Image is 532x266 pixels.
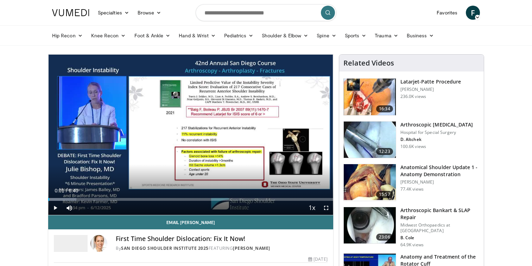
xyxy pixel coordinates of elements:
[344,207,396,244] img: cole_0_3.png.150x105_q85_crop-smart_upscale.jpg
[55,188,64,193] span: 0:01
[319,201,333,215] button: Fullscreen
[62,201,76,215] button: Mute
[376,105,393,112] span: 16:34
[370,29,403,43] a: Trauma
[376,191,393,198] span: 15:57
[400,94,426,99] p: 236.0K views
[52,9,89,16] img: VuMedi Logo
[69,188,78,193] span: 6:40
[400,137,473,142] p: D. Altchek
[400,87,461,92] p: [PERSON_NAME]
[305,201,319,215] button: Playback Rate
[400,242,424,248] p: 64.9K views
[121,245,209,251] a: San Diego Shoulder Institute 2025
[400,186,424,192] p: 77.4K views
[48,198,333,201] div: Progress Bar
[343,164,480,201] a: 15:57 Anatomical Shoulder Update 1 - Anatomy Demonstration [PERSON_NAME] 77.4K views
[48,55,333,215] video-js: Video Player
[54,235,88,252] img: San Diego Shoulder Institute 2025
[220,29,258,43] a: Pediatrics
[343,78,480,116] a: 16:34 Latarjet-Patte Procedure [PERSON_NAME] 236.0K views
[376,234,393,241] span: 23:06
[344,122,396,158] img: 10039_3.png.150x105_q85_crop-smart_upscale.jpg
[400,130,473,135] p: Hospital for Special Surgery
[116,245,328,252] div: By FEATURING
[258,29,312,43] a: Shoulder & Elbow
[233,245,270,251] a: [PERSON_NAME]
[400,207,480,221] h3: Arthroscopic Bankart & SLAP Repair
[116,235,328,243] h4: First Time Shoulder Dislocation: Fix It Now!
[400,144,426,149] p: 100.6K views
[48,29,87,43] a: Hip Recon
[175,29,220,43] a: Hand & Wrist
[308,256,327,262] div: [DATE]
[94,6,133,20] a: Specialties
[66,188,67,193] span: /
[400,121,473,128] h3: Arthroscopic [MEDICAL_DATA]
[341,29,371,43] a: Sports
[376,148,393,155] span: 12:23
[48,215,333,229] a: Email [PERSON_NAME]
[312,29,340,43] a: Spine
[344,79,396,115] img: 617583_3.png.150x105_q85_crop-smart_upscale.jpg
[466,6,480,20] a: F
[343,121,480,159] a: 12:23 Arthroscopic [MEDICAL_DATA] Hospital for Special Surgery D. Altchek 100.6K views
[90,235,107,252] img: Avatar
[48,201,62,215] button: Play
[400,78,461,85] h3: Latarjet-Patte Procedure
[400,235,480,241] p: B. Cole
[130,29,175,43] a: Foot & Ankle
[196,4,336,21] input: Search topics, interventions
[87,29,130,43] a: Knee Recon
[133,6,166,20] a: Browse
[343,207,480,248] a: 23:06 Arthroscopic Bankart & SLAP Repair Midwest Orthopaedics at [GEOGRAPHIC_DATA] B. Cole 64.9K ...
[344,164,396,201] img: laj_3.png.150x105_q85_crop-smart_upscale.jpg
[400,164,480,178] h3: Anatomical Shoulder Update 1 - Anatomy Demonstration
[403,29,438,43] a: Business
[343,59,394,67] h4: Related Videos
[400,179,480,185] p: [PERSON_NAME]
[400,222,480,234] p: Midwest Orthopaedics at [GEOGRAPHIC_DATA]
[432,6,462,20] a: Favorites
